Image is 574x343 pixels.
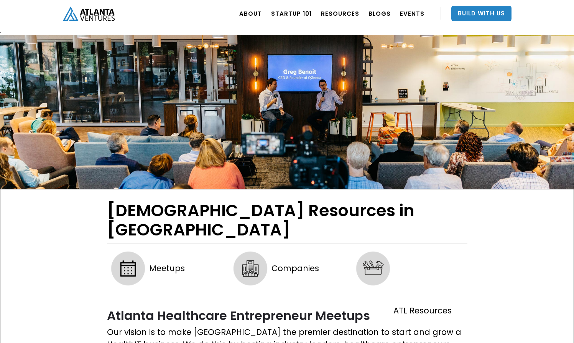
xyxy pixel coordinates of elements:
a: RESOURCES [321,3,359,24]
h1: [DEMOGRAPHIC_DATA] Resources in [GEOGRAPHIC_DATA] [107,201,467,244]
p: Companies [271,247,344,290]
img: resources logo [352,247,394,290]
a: Companies [229,247,344,293]
a: EVENTS [400,3,424,24]
h2: Atlanta Healthcare Entrepreneur Meetups [107,309,467,322]
a: ABOUT [239,3,262,24]
img: companies symbol [229,247,271,290]
a: Meetups [107,247,185,293]
a: BLOGS [368,3,391,24]
p: Meetups [149,247,185,290]
img: meetups symbol [107,247,149,290]
p: ATL Resources [393,290,467,332]
a: Build With Us [451,6,512,21]
a: Startup 101 [271,3,312,24]
a: ATL Resources [352,247,467,336]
